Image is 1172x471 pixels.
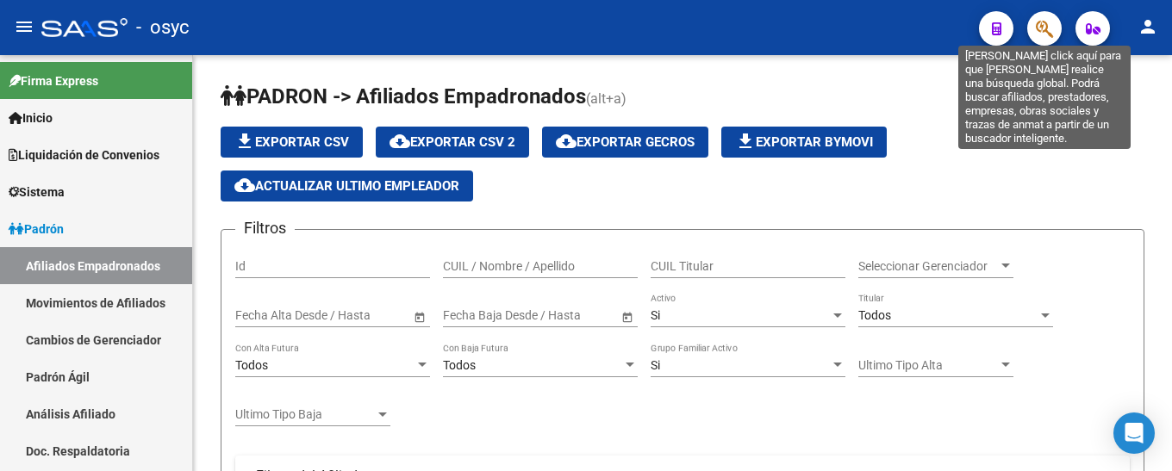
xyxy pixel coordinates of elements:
input: Fecha fin [313,308,397,323]
button: Exportar GECROS [542,127,708,158]
span: Exportar Bymovi [735,134,873,150]
span: Si [651,308,660,322]
mat-icon: cloud_download [390,131,410,152]
span: Ultimo Tipo Alta [858,358,998,373]
span: Inicio [9,108,53,127]
span: (alt+a) [586,90,627,107]
span: Ultimo Tipo Baja [235,407,375,422]
mat-icon: file_download [234,131,255,152]
span: Todos [235,358,268,372]
input: Fecha inicio [443,308,506,323]
button: Open calendar [410,307,428,325]
span: Actualizar ultimo Empleador [234,178,459,194]
mat-icon: person [1138,16,1158,37]
mat-icon: cloud_download [556,131,577,152]
h3: Filtros [235,216,295,240]
mat-icon: file_download [735,131,756,152]
button: Exportar CSV 2 [376,127,529,158]
span: Si [651,358,660,372]
button: Actualizar ultimo Empleador [221,170,473,201]
input: Fecha fin [521,308,605,323]
span: PADRON -> Afiliados Empadronados [221,84,586,108]
mat-icon: menu [14,16,34,37]
span: Sistema [9,183,65,201]
button: Exportar CSV [221,127,363,158]
span: - osyc [136,9,190,46]
span: Todos [858,308,891,322]
input: Fecha inicio [235,308,298,323]
span: Firma Express [9,71,98,90]
span: Exportar CSV [234,134,349,150]
span: Seleccionar Gerenciador [858,259,998,274]
button: Open calendar [618,307,636,325]
span: Exportar GECROS [556,134,695,150]
button: Exportar Bymovi [721,127,887,158]
mat-icon: cloud_download [234,175,255,195]
span: Liquidación de Convenios [9,146,159,164]
span: Exportar CSV 2 [390,134,515,150]
div: Open Intercom Messenger [1113,412,1155,454]
span: Padrón [9,220,64,239]
span: Todos [443,358,476,372]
